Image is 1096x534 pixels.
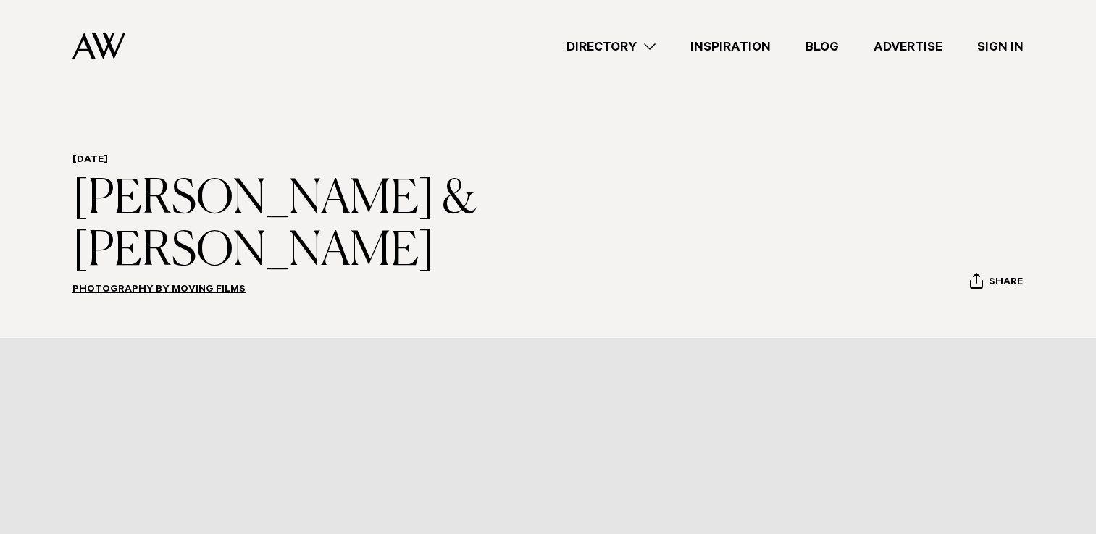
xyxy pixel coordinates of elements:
a: Directory [549,37,673,56]
img: Auckland Weddings Logo [72,33,125,59]
h1: [PERSON_NAME] & [PERSON_NAME] [72,174,742,278]
span: Share [989,276,1023,290]
h6: [DATE] [72,154,742,168]
a: Photography by Moving Films [72,284,246,296]
a: Inspiration [673,37,788,56]
a: Sign In [960,37,1041,56]
a: Blog [788,37,856,56]
a: Advertise [856,37,960,56]
button: Share [969,272,1024,294]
